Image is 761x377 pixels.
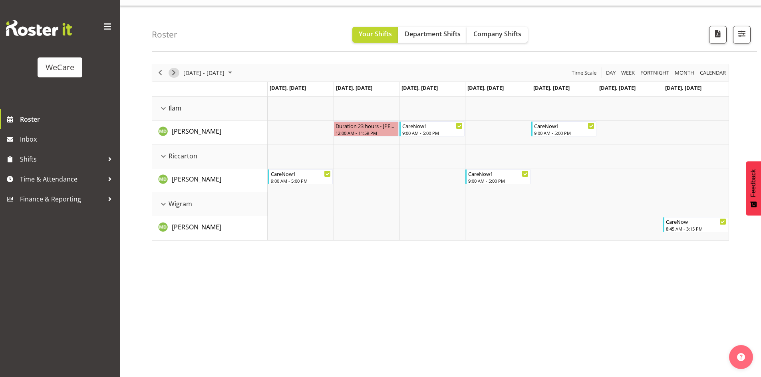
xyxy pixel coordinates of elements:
span: [DATE], [DATE] [599,84,636,91]
span: [DATE], [DATE] [336,84,372,91]
span: Inbox [20,133,116,145]
div: Marie-Claire Dickson-Bakker"s event - CareNow Begin From Sunday, September 14, 2025 at 8:45:00 AM... [663,217,728,232]
span: Wigram [169,199,192,209]
span: Department Shifts [405,30,461,38]
div: 12:00 AM - 11:59 PM [336,130,397,136]
div: Previous [153,64,167,81]
td: Marie-Claire Dickson-Bakker resource [152,120,268,144]
td: Riccarton resource [152,144,268,168]
span: Day [605,68,616,78]
div: 9:00 AM - 5:00 PM [402,130,463,136]
span: Week [620,68,636,78]
td: Wigram resource [152,192,268,216]
div: 9:00 AM - 5:00 PM [534,130,594,136]
span: [DATE], [DATE] [270,84,306,91]
span: Time Scale [571,68,597,78]
button: September 08 - 14, 2025 [182,68,236,78]
div: Next [167,64,181,81]
div: CareNow1 [271,170,331,178]
span: Ilam [169,103,181,113]
button: Feedback - Show survey [746,161,761,215]
span: Finance & Reporting [20,193,104,205]
div: Duration 23 hours - [PERSON_NAME] [336,122,397,130]
div: 9:00 AM - 5:00 PM [271,178,331,184]
span: Your Shifts [359,30,392,38]
div: CareNow [666,217,726,225]
img: Rosterit website logo [6,20,72,36]
span: Feedback [750,169,757,197]
a: [PERSON_NAME] [172,222,221,232]
span: Time & Attendance [20,173,104,185]
div: WeCare [46,61,74,73]
button: Fortnight [639,68,671,78]
td: Marie-Claire Dickson-Bakker resource [152,168,268,192]
div: Marie-Claire Dickson-Bakker"s event - CareNow1 Begin From Wednesday, September 10, 2025 at 9:00:0... [399,121,465,136]
button: Your Shifts [352,27,398,43]
div: Marie-Claire Dickson-Bakker"s event - CareNow1 Begin From Thursday, September 11, 2025 at 9:00:00... [465,169,531,184]
button: Previous [155,68,166,78]
button: Department Shifts [398,27,467,43]
button: Time Scale [570,68,598,78]
div: Marie-Claire Dickson-Bakker"s event - Duration 23 hours - Marie-Claire Dickson-Bakker Begin From ... [334,121,399,136]
div: CareNow1 [534,122,594,130]
a: [PERSON_NAME] [172,126,221,136]
div: Marie-Claire Dickson-Bakker"s event - CareNow1 Begin From Monday, September 8, 2025 at 9:00:00 AM... [268,169,333,184]
table: Timeline Week of September 11, 2025 [268,97,729,240]
span: Fortnight [640,68,670,78]
button: Filter Shifts [733,26,751,43]
div: 8:45 AM - 3:15 PM [666,225,726,232]
span: [DATE], [DATE] [665,84,701,91]
span: Shifts [20,153,104,165]
button: Timeline Month [674,68,696,78]
img: help-xxl-2.png [737,353,745,361]
div: Marie-Claire Dickson-Bakker"s event - CareNow1 Begin From Friday, September 12, 2025 at 9:00:00 A... [531,121,596,136]
span: [DATE], [DATE] [401,84,438,91]
span: [DATE], [DATE] [467,84,504,91]
button: Timeline Week [620,68,636,78]
td: Marie-Claire Dickson-Bakker resource [152,216,268,240]
div: CareNow1 [402,122,463,130]
button: Company Shifts [467,27,528,43]
button: Download a PDF of the roster according to the set date range. [709,26,727,43]
div: CareNow1 [468,170,529,178]
button: Next [169,68,179,78]
button: Timeline Day [605,68,617,78]
span: [DATE], [DATE] [533,84,570,91]
div: 9:00 AM - 5:00 PM [468,178,529,184]
div: Timeline Week of September 11, 2025 [152,64,729,241]
span: Company Shifts [473,30,521,38]
span: [DATE] - [DATE] [183,68,225,78]
span: Riccarton [169,151,197,161]
span: Month [674,68,695,78]
a: [PERSON_NAME] [172,174,221,184]
span: Roster [20,113,116,125]
td: Ilam resource [152,97,268,120]
button: Month [699,68,727,78]
span: calendar [699,68,727,78]
h4: Roster [152,30,177,39]
span: [PERSON_NAME] [172,223,221,231]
